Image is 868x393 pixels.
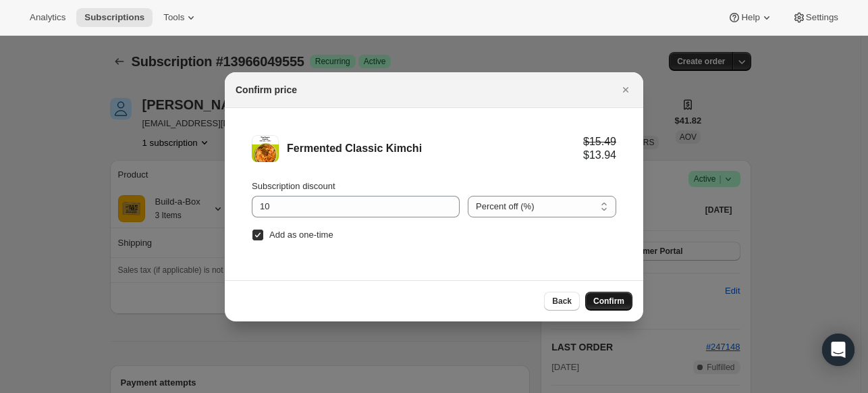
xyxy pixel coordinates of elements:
[544,292,580,311] button: Back
[720,8,781,27] button: Help
[822,334,855,366] div: Open Intercom Messenger
[593,296,624,307] span: Confirm
[252,181,335,191] span: Subscription discount
[287,142,583,155] div: Fermented Classic Kimchi
[269,230,333,240] span: Add as one-time
[583,149,616,162] div: $13.94
[616,80,635,99] button: Close
[30,12,65,23] span: Analytics
[76,8,153,27] button: Subscriptions
[806,12,838,23] span: Settings
[583,135,616,149] div: $15.49
[22,8,74,27] button: Analytics
[155,8,206,27] button: Tools
[585,292,632,311] button: Confirm
[741,12,759,23] span: Help
[236,83,297,97] h2: Confirm price
[84,12,144,23] span: Subscriptions
[784,8,846,27] button: Settings
[163,12,184,23] span: Tools
[552,296,572,307] span: Back
[252,135,279,162] img: Fermented Classic Kimchi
